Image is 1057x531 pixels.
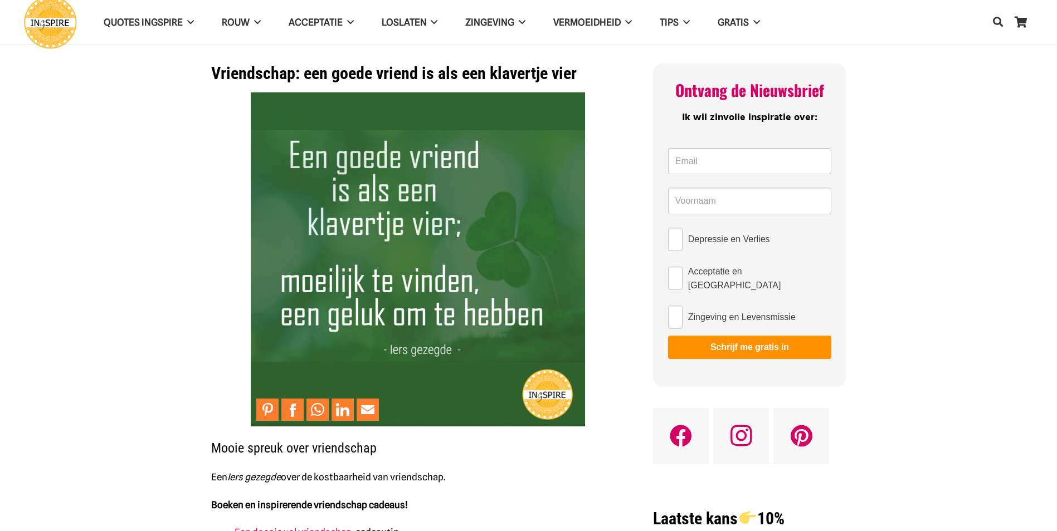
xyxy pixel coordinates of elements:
li: Facebook [281,399,306,421]
span: ROUW Menu [250,8,261,36]
span: Ontvang de Nieuwsbrief [675,78,824,101]
a: ZingevingZingeving Menu [451,8,539,37]
a: Mail to Email This [357,399,379,421]
span: Acceptatie [289,17,343,28]
span: Zingeving [465,17,514,28]
a: AcceptatieAcceptatie Menu [275,8,368,37]
span: Zingeving en Levensmissie [688,310,796,324]
a: LoslatenLoslaten Menu [368,8,452,37]
span: TIPS Menu [679,8,690,36]
span: Depressie en Verlies [688,232,770,246]
span: QUOTES INGSPIRE [104,17,183,28]
span: Ik wil zinvolle inspiratie over: [682,110,817,126]
a: Share to WhatsApp [306,399,329,421]
a: VERMOEIDHEIDVERMOEIDHEID Menu [539,8,646,37]
a: Pinterest [773,408,829,464]
a: TIPSTIPS Menu [646,8,704,37]
li: Email This [357,399,382,421]
span: Zingeving Menu [514,8,525,36]
a: Pin to Pinterest [256,399,279,421]
input: Depressie en Verlies [668,228,683,251]
li: LinkedIn [332,399,357,421]
a: QUOTES INGSPIREQUOTES INGSPIRE Menu [90,8,208,37]
li: WhatsApp [306,399,332,421]
h1: Vriendschap: een goede vriend is als een klavertje vier [211,63,625,83]
h2: Mooie spreuk over vriendschap [211,426,625,456]
input: Acceptatie en [GEOGRAPHIC_DATA] [668,267,683,290]
span: VERMOEIDHEID [553,17,621,28]
span: GRATIS [718,17,749,28]
span: Acceptatie Menu [343,8,354,36]
a: GRATISGRATIS Menu [704,8,774,37]
span: TIPS [660,17,679,28]
a: Zoeken [987,9,1009,36]
input: Email [668,148,831,175]
a: Instagram [713,408,769,464]
img: Spreuk over vriendschap [251,92,585,426]
a: Facebook [653,408,709,464]
strong: Boeken en inspirerende vriendschap cadeaus! [211,499,408,510]
span: GRATIS Menu [749,8,760,36]
a: ROUWROUW Menu [208,8,275,37]
button: Schrijf me gratis in [668,336,831,359]
a: Share to Facebook [281,399,304,421]
a: Share to LinkedIn [332,399,354,421]
p: Een over de kostbaarheid van vriendschap. [211,470,625,484]
input: Zingeving en Levensmissie [668,306,683,329]
span: Loslaten Menu [427,8,438,36]
img: 👉 [739,509,756,526]
span: Acceptatie en [GEOGRAPHIC_DATA] [688,264,831,292]
em: Iers gezegde [227,471,281,483]
li: Pinterest [256,399,281,421]
span: ROUW [222,17,250,28]
span: VERMOEIDHEID Menu [621,8,632,36]
span: QUOTES INGSPIRE Menu [183,8,194,36]
span: Loslaten [382,17,427,28]
input: Voornaam [668,188,831,214]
